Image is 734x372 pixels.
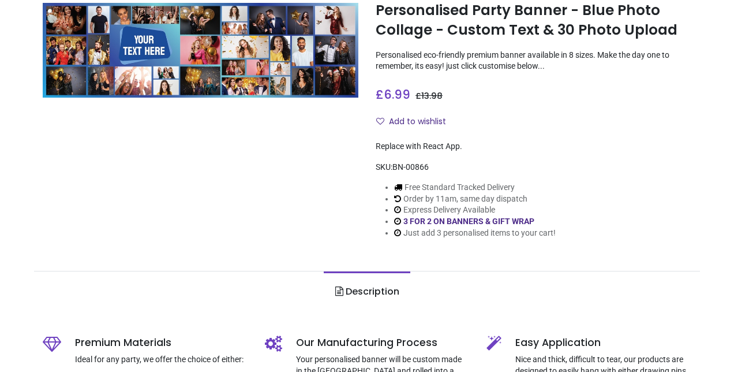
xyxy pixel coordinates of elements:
[75,336,247,350] h5: Premium Materials
[394,194,556,205] li: Order by 11am, same day dispatch
[384,86,410,103] span: 6.99
[75,354,247,366] p: Ideal for any party, we offer the choice of either:
[403,217,534,226] a: 3 FOR 2 ON BANNERS & GIFT WRAP
[376,1,691,40] h1: Personalised Party Banner - Blue Photo Collage - Custom Text & 30 Photo Upload
[392,162,429,172] span: BN-00866
[296,336,469,350] h5: Our Manufacturing Process
[394,204,556,216] li: Express Delivery Available
[376,141,691,152] div: Replace with React App.
[515,336,691,350] h5: Easy Application
[43,3,358,98] img: Personalised Party Banner - Blue Photo Collage - Custom Text & 30 Photo Upload
[324,271,410,312] a: Description
[376,162,691,173] div: SKU:
[376,50,691,72] p: Personalised eco-friendly premium banner available in 8 sizes. Make the day one to remember, its ...
[394,228,556,239] li: Just add 3 personalised items to your cart!
[421,90,443,102] span: 13.98
[376,86,410,103] span: £
[415,90,443,102] span: £
[376,112,456,132] button: Add to wishlistAdd to wishlist
[394,182,556,194] li: Free Standard Tracked Delivery
[376,117,384,125] i: Add to wishlist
